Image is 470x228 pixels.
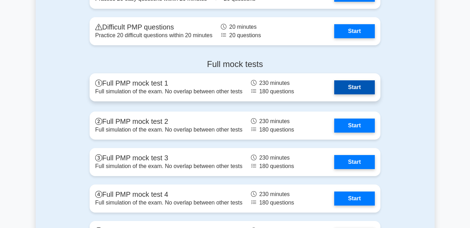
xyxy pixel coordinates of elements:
[90,59,380,69] h4: Full mock tests
[334,80,375,94] a: Start
[334,155,375,169] a: Start
[334,192,375,206] a: Start
[334,24,375,38] a: Start
[334,119,375,133] a: Start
